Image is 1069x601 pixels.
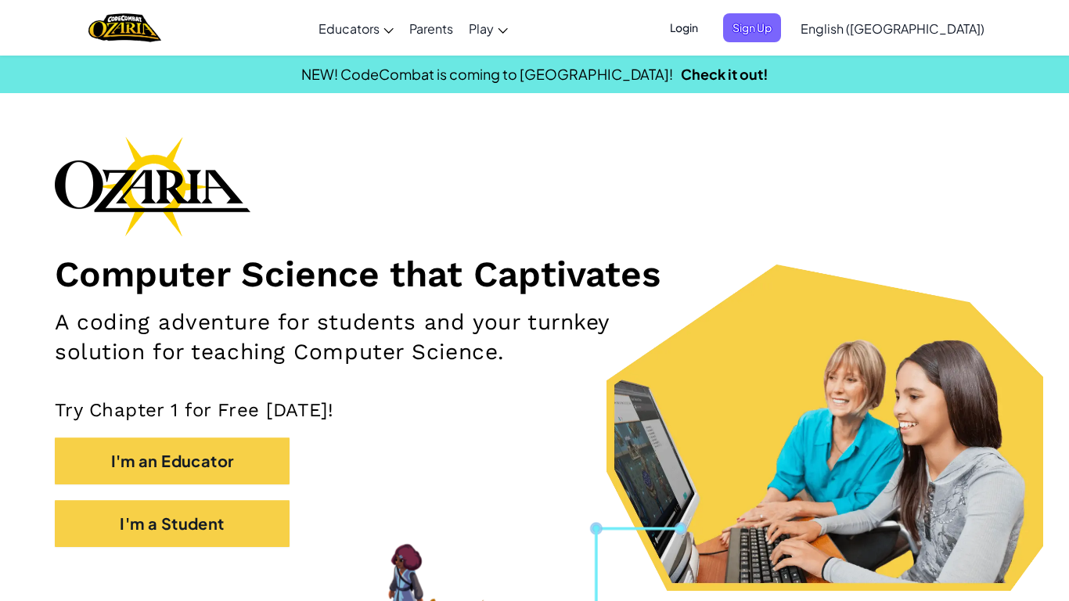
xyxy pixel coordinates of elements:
[55,252,1014,296] h1: Computer Science that Captivates
[55,136,250,236] img: Ozaria branding logo
[55,437,290,484] button: I'm an Educator
[301,65,673,83] span: NEW! CodeCombat is coming to [GEOGRAPHIC_DATA]!
[88,12,161,44] img: Home
[801,20,984,37] span: English ([GEOGRAPHIC_DATA])
[311,7,401,49] a: Educators
[55,398,1014,422] p: Try Chapter 1 for Free [DATE]!
[793,7,992,49] a: English ([GEOGRAPHIC_DATA])
[319,20,380,37] span: Educators
[723,13,781,42] button: Sign Up
[88,12,161,44] a: Ozaria by CodeCombat logo
[681,65,768,83] a: Check it out!
[55,500,290,547] button: I'm a Student
[55,308,697,367] h2: A coding adventure for students and your turnkey solution for teaching Computer Science.
[461,7,516,49] a: Play
[401,7,461,49] a: Parents
[660,13,707,42] button: Login
[469,20,494,37] span: Play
